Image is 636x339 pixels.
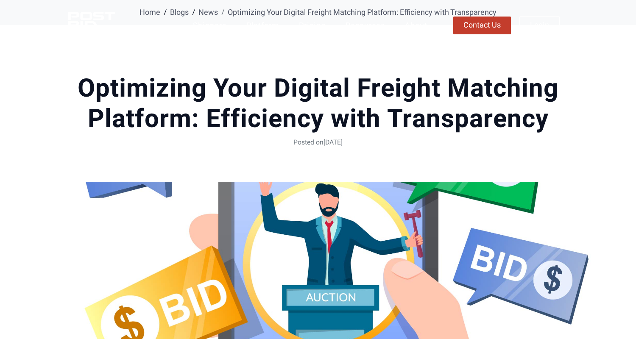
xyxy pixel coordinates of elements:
a: Contact Us [453,17,511,34]
a: Login [519,16,560,35]
a: Resources [337,16,394,36]
a: Pricing [290,16,335,36]
a: Platform [237,16,288,36]
time: [DATE] [324,137,343,147]
a: About [396,16,436,36]
img: PostBidShip [68,12,142,39]
span: Contact Us [463,22,501,29]
a: Shippers [184,16,235,36]
span: Login [530,22,549,29]
span: Posted on [293,137,324,147]
h1: Optimizing Your Digital Freight Matching Platform: Efficiency with Transparency [72,73,564,134]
